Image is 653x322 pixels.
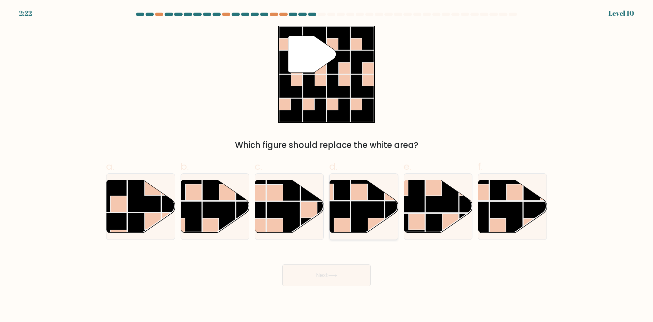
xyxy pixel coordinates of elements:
span: d. [329,160,337,173]
div: Which figure should replace the white area? [110,139,543,151]
div: Level 10 [608,8,634,18]
g: " [288,36,336,73]
span: e. [404,160,411,173]
span: b. [181,160,189,173]
span: f. [478,160,483,173]
span: a. [106,160,114,173]
button: Next [282,264,371,286]
span: c. [255,160,262,173]
div: 2:22 [19,8,32,18]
